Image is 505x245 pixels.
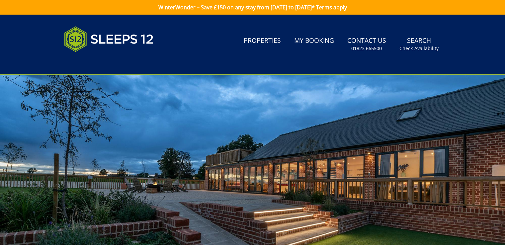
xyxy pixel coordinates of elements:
[241,34,284,48] a: Properties
[397,34,441,55] a: SearchCheck Availability
[351,45,382,52] small: 01823 665500
[61,60,130,65] iframe: Customer reviews powered by Trustpilot
[64,23,154,56] img: Sleeps 12
[399,45,439,52] small: Check Availability
[292,34,337,48] a: My Booking
[345,34,389,55] a: Contact Us01823 665500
